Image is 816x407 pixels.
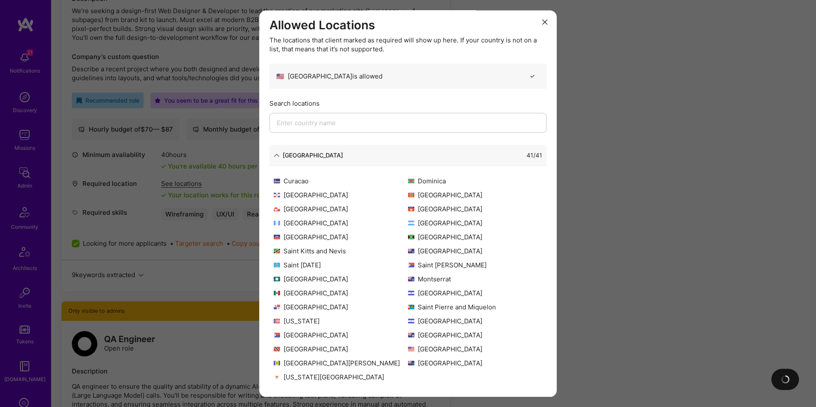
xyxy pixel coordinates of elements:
[274,305,280,310] img: Panama
[408,361,414,366] img: British Virgin Islands
[274,263,280,268] img: Saint Lucia
[274,277,280,282] img: Martinique
[408,177,542,186] div: Dominica
[274,179,280,184] img: Curacao
[274,193,280,198] img: Dominican Republic
[276,72,382,81] div: [GEOGRAPHIC_DATA] is allowed
[274,303,408,312] div: [GEOGRAPHIC_DATA]
[408,193,414,198] img: Grenada
[408,261,542,270] div: Saint [PERSON_NAME]
[408,235,414,240] img: Jamaica
[408,219,542,228] div: [GEOGRAPHIC_DATA]
[408,275,542,284] div: Montserrat
[274,331,408,340] div: [GEOGRAPHIC_DATA]
[274,205,408,214] div: [GEOGRAPHIC_DATA]
[274,207,280,212] img: Greenland
[274,221,280,226] img: Guatemala
[274,317,408,326] div: [US_STATE]
[274,373,408,382] div: [US_STATE][GEOGRAPHIC_DATA]
[408,291,414,296] img: Nicaragua
[274,152,280,158] i: icon ArrowDown
[274,247,408,256] div: Saint Kitts and Nevis
[259,10,557,397] div: modal
[276,72,284,81] span: 🇺🇸
[408,233,542,242] div: [GEOGRAPHIC_DATA]
[274,289,408,298] div: [GEOGRAPHIC_DATA]
[274,347,280,352] img: Trinidad and Tobago
[269,113,547,133] input: Enter country name
[274,333,280,338] img: Sint Maarten
[269,99,547,108] div: Search locations
[408,249,414,254] img: Cayman Islands
[408,305,414,310] img: Saint Pierre and Miquelon
[274,375,280,380] img: U.S. Virgin Islands
[274,291,280,296] img: Mexico
[274,319,280,324] img: Puerto Rico
[274,191,408,200] div: [GEOGRAPHIC_DATA]
[408,263,414,268] img: Saint Martin
[408,205,542,214] div: [GEOGRAPHIC_DATA]
[283,151,343,160] div: [GEOGRAPHIC_DATA]
[408,319,414,324] img: El Salvador
[408,317,542,326] div: [GEOGRAPHIC_DATA]
[274,177,408,186] div: Curacao
[274,249,280,254] img: Saint Kitts and Nevis
[274,361,280,366] img: Saint Vincent and the Grenadines
[408,333,414,338] img: Turks and Caicos Islands
[274,219,408,228] div: [GEOGRAPHIC_DATA]
[408,221,414,226] img: Honduras
[274,275,408,284] div: [GEOGRAPHIC_DATA]
[408,277,414,282] img: Montserrat
[527,151,542,160] div: 41 / 41
[408,191,542,200] div: [GEOGRAPHIC_DATA]
[529,73,535,80] i: icon CheckBlack
[408,303,542,312] div: Saint Pierre and Miquelon
[408,359,542,368] div: [GEOGRAPHIC_DATA]
[408,331,542,340] div: [GEOGRAPHIC_DATA]
[274,359,408,368] div: [GEOGRAPHIC_DATA][PERSON_NAME]
[274,233,408,242] div: [GEOGRAPHIC_DATA]
[542,20,547,25] i: icon Close
[269,18,547,33] h3: Allowed Locations
[408,207,414,212] img: Guadeloupe
[408,289,542,298] div: [GEOGRAPHIC_DATA]
[269,36,547,54] div: The locations that client marked as required will show up here. If your country is not on a list,...
[408,347,414,352] img: United States
[274,261,408,270] div: Saint [DATE]
[408,247,542,256] div: [GEOGRAPHIC_DATA]
[779,373,791,385] img: loading
[408,179,414,184] img: Dominica
[408,345,542,354] div: [GEOGRAPHIC_DATA]
[274,235,280,240] img: Haiti
[274,345,408,354] div: [GEOGRAPHIC_DATA]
